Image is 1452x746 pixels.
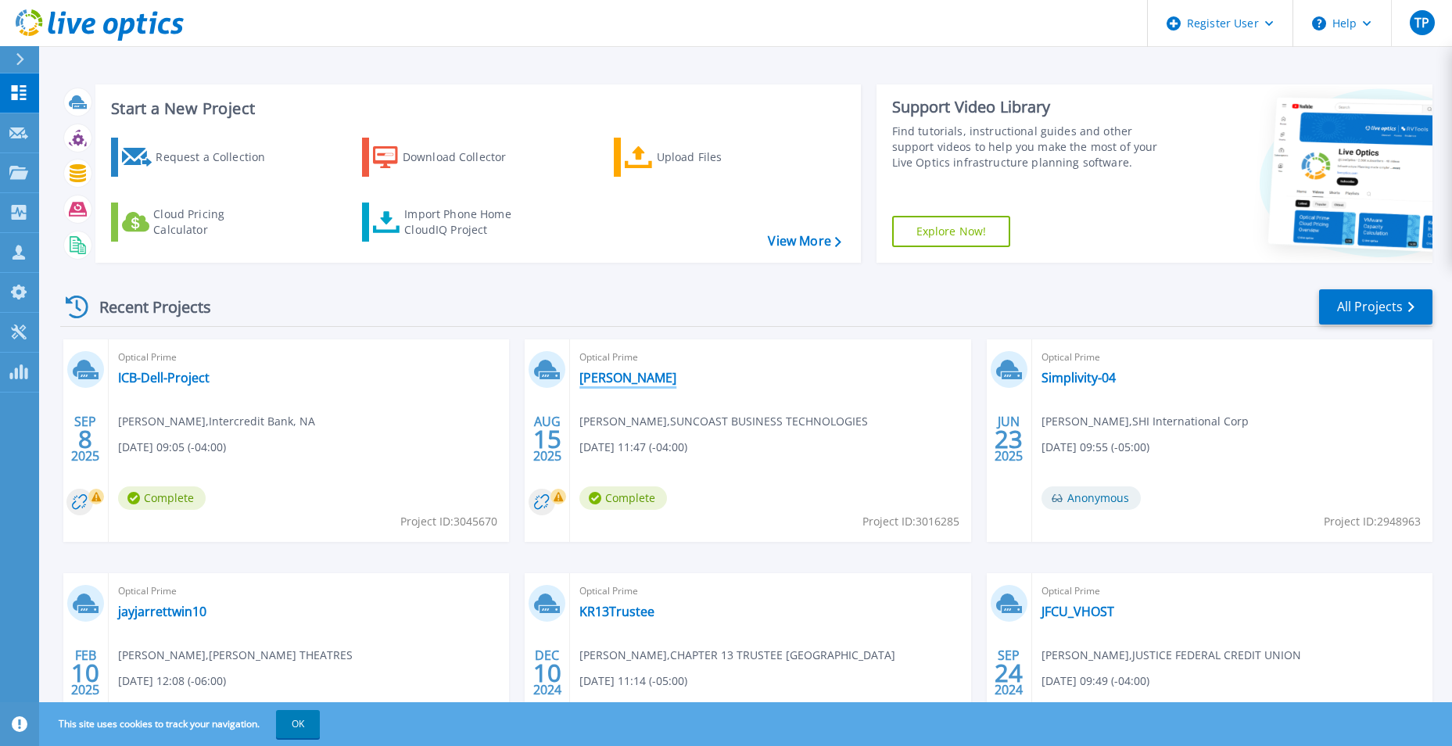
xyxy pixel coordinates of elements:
span: Complete [579,486,667,510]
span: [DATE] 12:08 (-06:00) [118,672,226,690]
div: SEP 2025 [70,411,100,468]
span: Complete [118,486,206,510]
span: 23 [995,432,1023,446]
a: View More [768,234,841,249]
span: [PERSON_NAME] , JUSTICE FEDERAL CREDIT UNION [1041,647,1301,664]
span: [PERSON_NAME] , SUNCOAST BUSINESS TECHNOLOGIES [579,413,868,430]
span: [PERSON_NAME] , Intercredit Bank, NA [118,413,315,430]
span: Optical Prime [118,349,500,366]
span: [PERSON_NAME] , SHI International Corp [1041,413,1249,430]
span: [DATE] 09:49 (-04:00) [1041,672,1149,690]
div: Import Phone Home CloudIQ Project [404,206,526,238]
span: [DATE] 09:05 (-04:00) [118,439,226,456]
div: AUG 2025 [532,411,562,468]
div: Recent Projects [60,288,232,326]
span: This site uses cookies to track your navigation. [43,710,320,738]
span: Optical Prime [118,583,500,600]
a: Download Collector [362,138,536,177]
span: [PERSON_NAME] , CHAPTER 13 TRUSTEE [GEOGRAPHIC_DATA] [579,647,895,664]
div: DEC 2024 [532,644,562,701]
div: Upload Files [657,142,782,173]
a: Upload Files [614,138,788,177]
div: FEB 2025 [70,644,100,701]
span: Optical Prime [1041,583,1423,600]
div: Find tutorials, instructional guides and other support videos to help you make the most of your L... [892,124,1175,170]
span: 10 [71,666,99,680]
span: 8 [78,432,92,446]
span: [DATE] 11:47 (-04:00) [579,439,687,456]
a: [PERSON_NAME] [579,370,676,386]
a: KR13Trustee [579,604,654,619]
a: jayjarrettwin10 [118,604,206,619]
a: JFCU_VHOST [1041,604,1114,619]
div: Request a Collection [156,142,281,173]
span: Optical Prime [1041,349,1423,366]
span: Project ID: 3016285 [862,513,959,530]
span: TP [1414,16,1429,29]
a: All Projects [1319,289,1432,325]
button: OK [276,710,320,738]
span: Project ID: 2948963 [1324,513,1421,530]
span: [PERSON_NAME] , [PERSON_NAME] THEATRES [118,647,353,664]
a: ICB-Dell-Project [118,370,210,386]
span: Optical Prime [579,583,961,600]
div: SEP 2024 [994,644,1024,701]
div: Support Video Library [892,97,1175,117]
span: [DATE] 09:55 (-05:00) [1041,439,1149,456]
span: 24 [995,666,1023,680]
span: Optical Prime [579,349,961,366]
span: [DATE] 11:14 (-05:00) [579,672,687,690]
a: Simplivity-04 [1041,370,1116,386]
span: 10 [533,666,561,680]
a: Request a Collection [111,138,285,177]
div: JUN 2025 [994,411,1024,468]
div: Download Collector [403,142,528,173]
span: Anonymous [1041,486,1141,510]
h3: Start a New Project [111,100,841,117]
a: Cloud Pricing Calculator [111,203,285,242]
div: Cloud Pricing Calculator [153,206,278,238]
a: Explore Now! [892,216,1011,247]
span: Project ID: 3045670 [400,513,497,530]
span: 15 [533,432,561,446]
